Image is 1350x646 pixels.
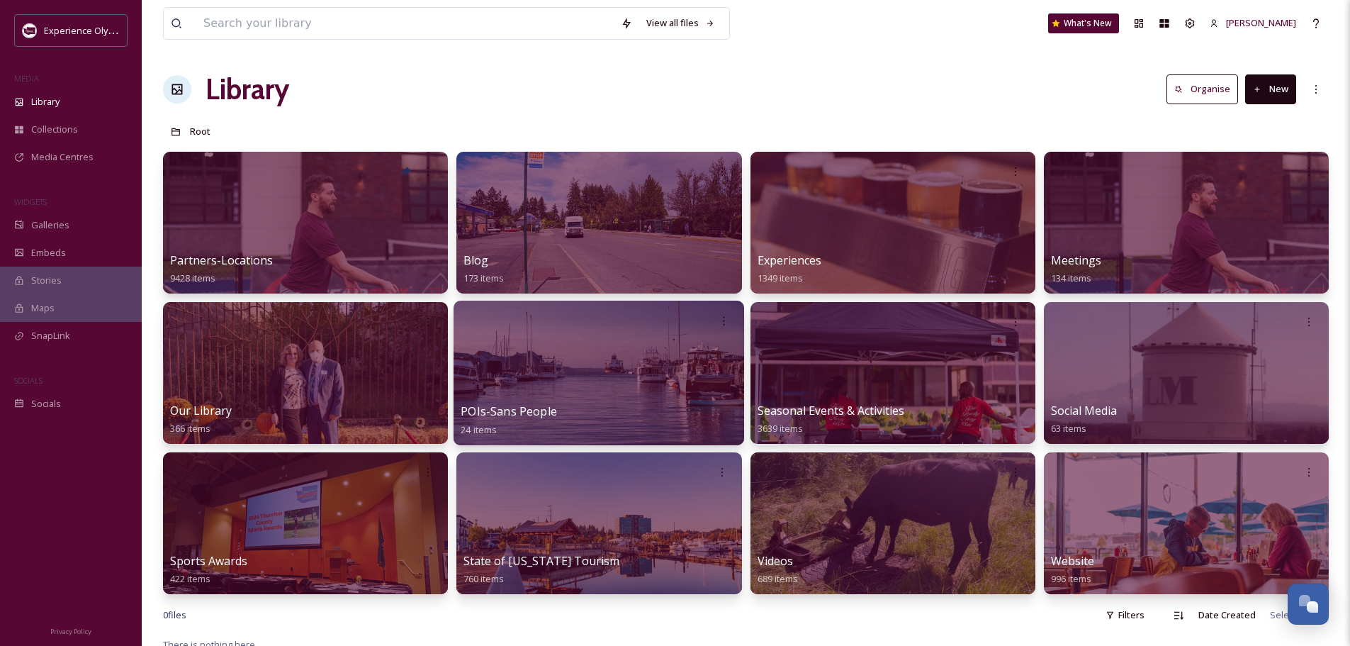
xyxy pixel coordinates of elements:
[190,123,210,140] a: Root
[758,555,798,585] a: Videos689 items
[31,397,61,411] span: Socials
[170,555,247,585] a: Sports Awards422 items
[758,404,904,435] a: Seasonal Events & Activities3639 items
[1051,252,1101,268] span: Meetings
[31,301,55,315] span: Maps
[50,622,91,639] a: Privacy Policy
[1048,13,1119,33] a: What's New
[463,254,504,284] a: Blog173 items
[463,252,488,268] span: Blog
[170,422,210,435] span: 366 items
[639,9,722,37] a: View all files
[206,68,289,111] a: Library
[31,150,94,164] span: Media Centres
[1051,572,1091,585] span: 996 items
[1245,74,1296,104] button: New
[758,422,803,435] span: 3639 items
[463,553,619,569] span: State of [US_STATE] Tourism
[1051,403,1117,418] span: Social Media
[461,405,557,436] a: POIs-Sans People24 items
[1051,553,1094,569] span: Website
[1051,272,1091,284] span: 134 items
[1166,74,1245,104] a: Organise
[1288,584,1329,625] button: Open Chat
[1051,555,1094,585] a: Website996 items
[44,23,128,37] span: Experience Olympia
[1226,16,1296,29] span: [PERSON_NAME]
[1098,601,1152,629] div: Filters
[461,423,497,435] span: 24 items
[1051,422,1086,435] span: 63 items
[461,403,557,419] span: POIs-Sans People
[463,555,619,585] a: State of [US_STATE] Tourism760 items
[758,403,904,418] span: Seasonal Events & Activities
[1166,74,1238,104] button: Organise
[196,8,614,39] input: Search your library
[31,274,62,287] span: Stories
[758,572,798,585] span: 689 items
[1270,608,1307,622] span: Select all
[170,252,273,268] span: Partners-Locations
[1203,9,1303,37] a: [PERSON_NAME]
[758,252,821,268] span: Experiences
[50,627,91,636] span: Privacy Policy
[170,272,215,284] span: 9428 items
[14,196,47,207] span: WIDGETS
[170,254,273,284] a: Partners-Locations9428 items
[463,272,504,284] span: 173 items
[14,375,43,386] span: SOCIALS
[1191,601,1263,629] div: Date Created
[463,572,504,585] span: 760 items
[31,329,70,343] span: SnapLink
[163,608,186,622] span: 0 file s
[758,254,821,284] a: Experiences1349 items
[31,123,78,136] span: Collections
[170,572,210,585] span: 422 items
[170,553,247,569] span: Sports Awards
[31,95,60,108] span: Library
[1051,404,1117,435] a: Social Media63 items
[170,404,232,435] a: Our Library366 items
[31,218,69,232] span: Galleries
[758,553,793,569] span: Videos
[31,246,66,260] span: Embeds
[14,73,39,84] span: MEDIA
[1051,254,1101,284] a: Meetings134 items
[758,272,803,284] span: 1349 items
[170,403,232,418] span: Our Library
[190,125,210,138] span: Root
[23,23,37,38] img: download.jpeg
